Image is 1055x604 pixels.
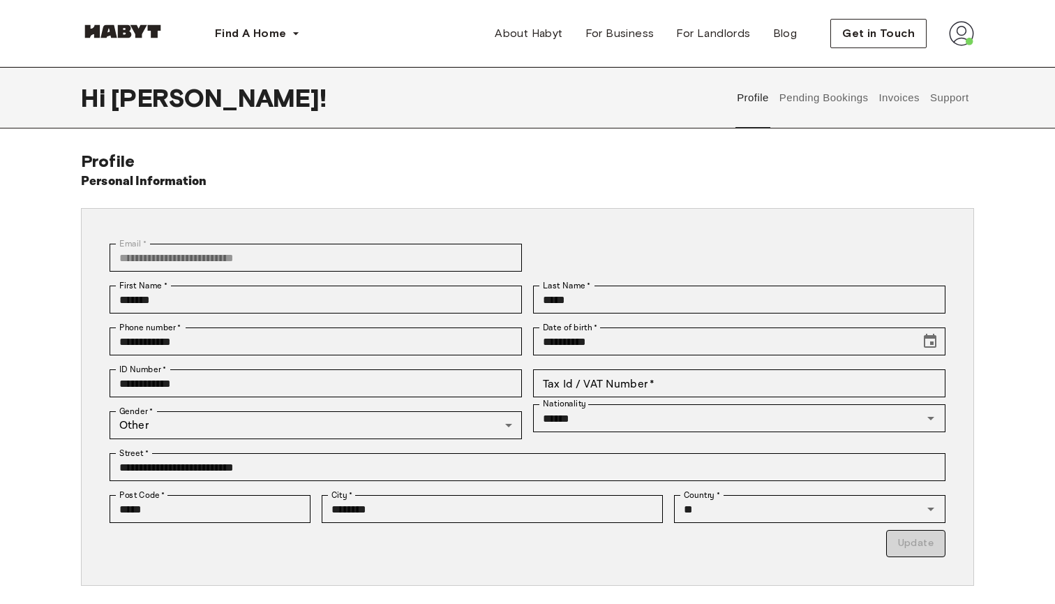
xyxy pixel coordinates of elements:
[119,447,149,459] label: Street
[777,67,870,128] button: Pending Bookings
[665,20,761,47] a: For Landlords
[762,20,809,47] a: Blog
[684,489,720,501] label: Country
[110,244,522,272] div: You can't change your email address at the moment. Please reach out to customer support in case y...
[81,151,135,171] span: Profile
[495,25,562,42] span: About Habyt
[928,67,971,128] button: Support
[81,24,165,38] img: Habyt
[543,279,591,292] label: Last Name
[81,172,207,191] h6: Personal Information
[916,327,944,355] button: Choose date, selected date is Jul 30, 2001
[830,19,927,48] button: Get in Touch
[81,83,111,112] span: Hi
[543,398,586,410] label: Nationality
[119,321,181,334] label: Phone number
[484,20,574,47] a: About Habyt
[119,489,165,501] label: Post Code
[119,237,147,250] label: Email
[543,321,597,334] label: Date of birth
[119,279,167,292] label: First Name
[735,67,771,128] button: Profile
[119,363,166,376] label: ID Number
[119,405,153,418] label: Gender
[110,411,522,439] div: Other
[331,489,353,501] label: City
[732,67,974,128] div: user profile tabs
[921,499,941,519] button: Open
[842,25,915,42] span: Get in Touch
[921,408,941,428] button: Open
[773,25,798,42] span: Blog
[215,25,286,42] span: Find A Home
[574,20,666,47] a: For Business
[585,25,654,42] span: For Business
[877,67,921,128] button: Invoices
[111,83,327,112] span: [PERSON_NAME] !
[949,21,974,46] img: avatar
[676,25,750,42] span: For Landlords
[204,20,311,47] button: Find A Home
